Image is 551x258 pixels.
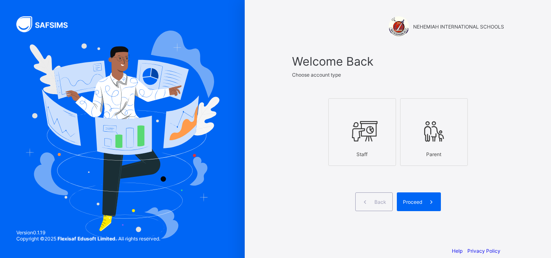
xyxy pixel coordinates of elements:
[467,248,500,254] a: Privacy Policy
[333,147,392,161] div: Staff
[413,24,504,30] span: NEHEMIAH INTERNATIONAL SCHOOLS
[16,16,77,32] img: SAFSIMS Logo
[403,199,422,205] span: Proceed
[374,199,386,205] span: Back
[405,147,463,161] div: Parent
[16,229,160,236] span: Version 0.1.19
[16,236,160,242] span: Copyright © 2025 All rights reserved.
[292,54,504,68] span: Welcome Back
[25,31,219,239] img: Hero Image
[58,236,117,242] strong: Flexisaf Edusoft Limited.
[452,248,462,254] a: Help
[292,72,341,78] span: Choose account type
